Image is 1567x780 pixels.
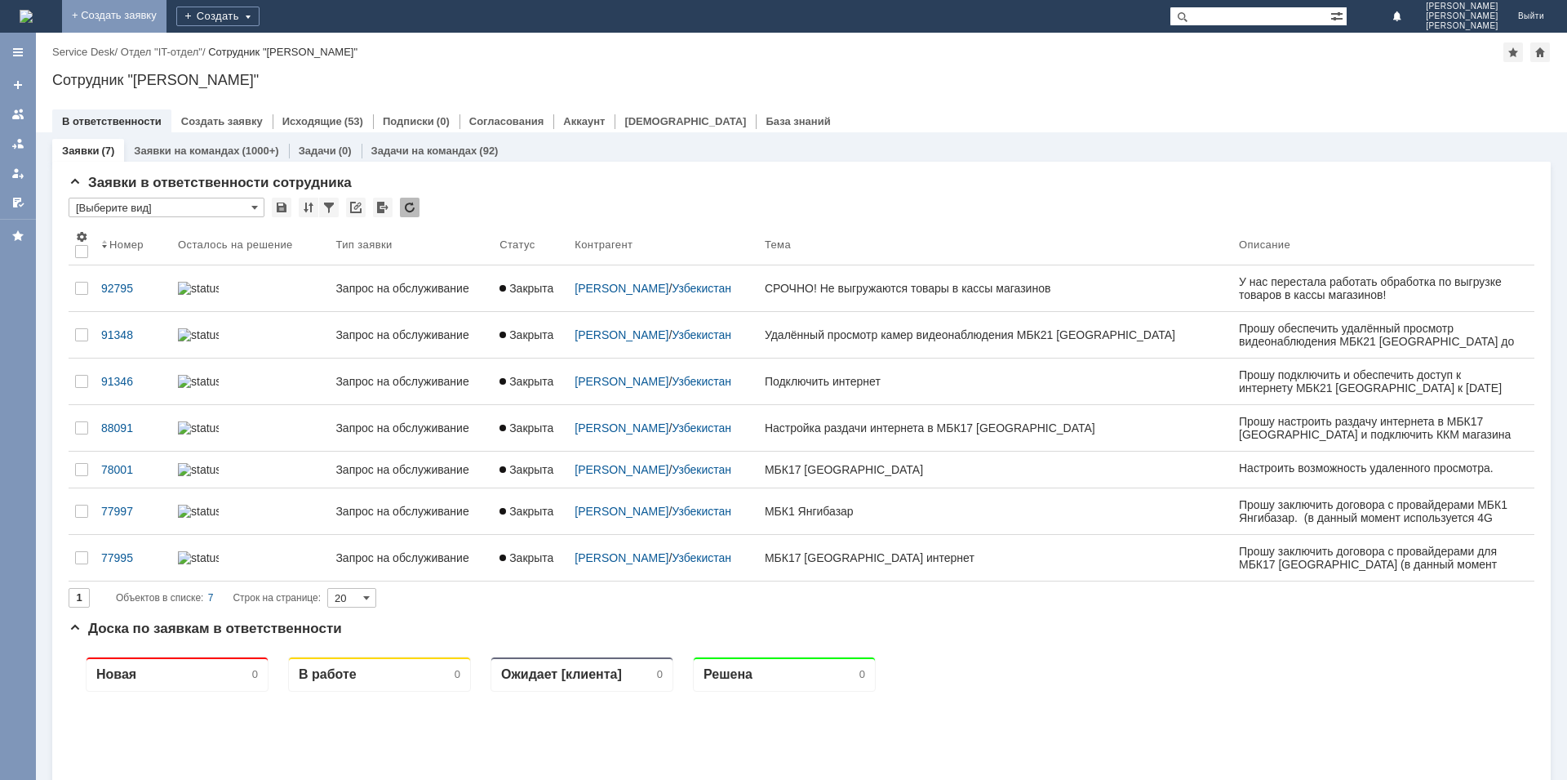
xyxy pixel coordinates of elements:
div: / [575,505,752,518]
div: Запрос на обслуживание [335,375,486,388]
span: Закрыта [499,505,553,518]
div: 77995 [101,551,165,564]
span: Закрыта [499,282,553,295]
a: 88091 [95,412,171,444]
span: Закрыта [499,375,553,388]
a: 77995 [95,542,171,574]
div: 88091 [101,421,165,435]
a: Запрос на обслуживание [329,319,493,351]
a: Запрос на обслуживание [329,542,493,574]
span: Закрыта [499,551,553,564]
a: Заявки [62,145,99,157]
i: Строк на странице: [116,588,321,608]
a: Удалённый просмотр камер видеонаблюдения МБК21 [GEOGRAPHIC_DATA] [758,319,1232,351]
div: 91346 [101,375,165,388]
div: Удалённый просмотр камер видеонаблюдения МБК21 [GEOGRAPHIC_DATA] [765,328,1226,341]
a: В ответственности [62,115,162,127]
div: (0) [339,145,352,157]
div: МБК17 [GEOGRAPHIC_DATA] [765,463,1226,476]
a: 91348 [95,319,171,351]
div: Ожидает [клиента] [433,23,553,38]
a: [PERSON_NAME] [575,328,668,341]
div: Номер [109,238,144,251]
th: Статус [493,224,568,265]
span: Расширенный поиск [1330,7,1347,23]
a: [PERSON_NAME] [575,375,668,388]
a: Создать заявку [181,115,263,127]
a: Узбекистан [672,375,731,388]
a: Создать заявку [5,72,31,98]
div: Скопировать ссылку на список [346,198,366,217]
div: 92795 [101,282,165,295]
div: 77997 [101,505,165,518]
th: Тип заявки [329,224,493,265]
div: 91348 [101,328,165,341]
div: / [575,551,752,564]
a: [DEMOGRAPHIC_DATA] [624,115,746,127]
span: [PERSON_NAME] [1426,2,1498,11]
div: 7 [208,588,214,608]
a: Узбекистан [672,421,731,435]
div: Новая [28,23,68,38]
span: Заявки в ответственности сотрудника [69,175,352,190]
a: МБК1 Янгибазар [758,495,1232,528]
a: [PERSON_NAME] [575,505,668,518]
a: statusbar-100 (1).png [171,272,329,305]
div: (92) [479,145,498,157]
a: [PERSON_NAME] [575,551,668,564]
div: Экспорт списка [373,198,393,217]
span: [PERSON_NAME] [1426,11,1498,21]
a: 91346 [95,365,171,398]
div: / [52,46,121,58]
div: 78001 [101,463,165,476]
div: МБК1 Янгибазар [765,505,1226,518]
img: statusbar-0 (1).png [178,375,219,388]
a: [PERSON_NAME] [575,463,668,476]
a: База знаний [766,115,830,127]
div: Сортировка... [299,198,318,217]
img: statusbar-100 (1).png [178,282,219,295]
a: statusbar-100 (1).png [171,453,329,486]
div: Статус [499,238,535,251]
div: Осталось на решение [178,238,293,251]
th: Контрагент [568,224,758,265]
a: Мои согласования [5,189,31,216]
div: Подключить интернет [765,375,1226,388]
div: 0 [386,25,392,37]
a: Закрыта [493,453,568,486]
a: Подключить интернет [758,365,1232,398]
div: Описание [1239,238,1290,251]
a: Согласования [469,115,544,127]
a: Узбекистан [672,551,731,564]
a: Закрыта [493,495,568,528]
a: Настройка раздачи интернета в МБК17 [GEOGRAPHIC_DATA] [758,412,1232,444]
a: Узбекистан [672,282,731,295]
span: Объектов в списке: [116,592,203,604]
a: 78001 [95,453,171,486]
a: [PERSON_NAME] [575,421,668,435]
div: Тема [765,238,791,251]
a: СРОЧНО! Не выгружаются товары в кассы магазинов [758,272,1232,305]
div: Запрос на обслуживание [335,505,486,518]
div: Запрос на обслуживание [335,421,486,435]
div: 0 [184,25,189,37]
div: В работе [230,23,288,38]
div: / [575,375,752,388]
div: Контрагент [575,238,633,251]
a: Запрос на обслуживание [329,365,493,398]
div: / [575,463,752,476]
span: Доска по заявкам в ответственности [69,621,342,636]
a: Запрос на обслуживание [329,495,493,528]
a: Отдел "IT-отдел" [121,46,202,58]
div: Сохранить вид [272,198,291,217]
img: statusbar-100 (1).png [178,463,219,476]
div: (53) [344,115,363,127]
a: Запрос на обслуживание [329,272,493,305]
div: (0) [437,115,450,127]
a: Закрыта [493,412,568,444]
a: Исходящие [282,115,342,127]
a: Узбекистан [672,505,731,518]
div: Фильтрация... [319,198,339,217]
a: Заявки на командах [134,145,239,157]
a: 92795 [95,272,171,305]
